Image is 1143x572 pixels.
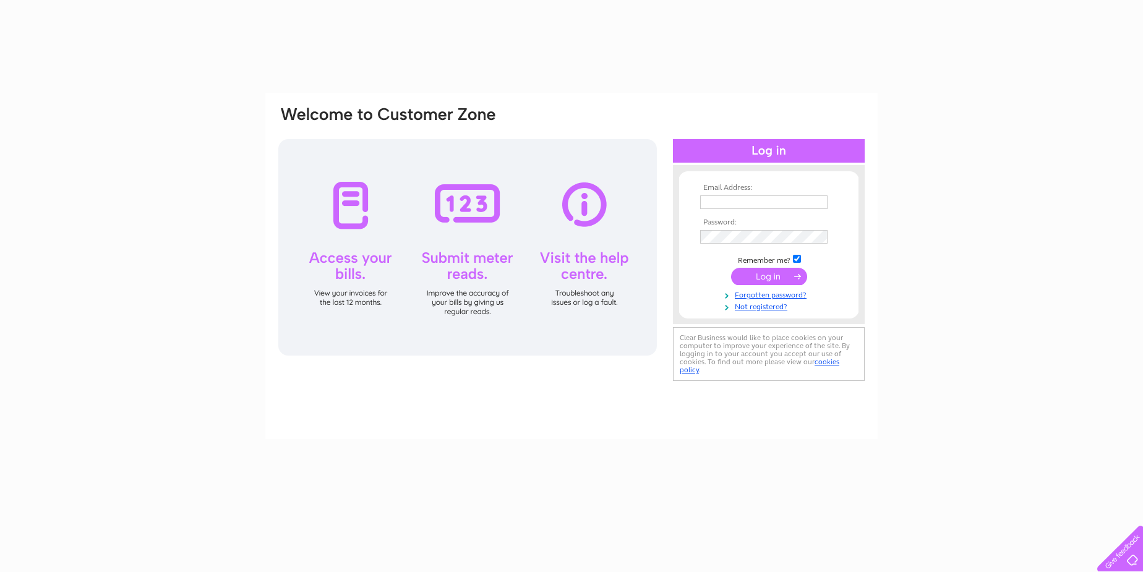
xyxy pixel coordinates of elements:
a: cookies policy [680,357,839,374]
a: Forgotten password? [700,288,841,300]
th: Email Address: [697,184,841,192]
div: Clear Business would like to place cookies on your computer to improve your experience of the sit... [673,327,865,381]
a: Not registered? [700,300,841,312]
th: Password: [697,218,841,227]
td: Remember me? [697,253,841,265]
input: Submit [731,268,807,285]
